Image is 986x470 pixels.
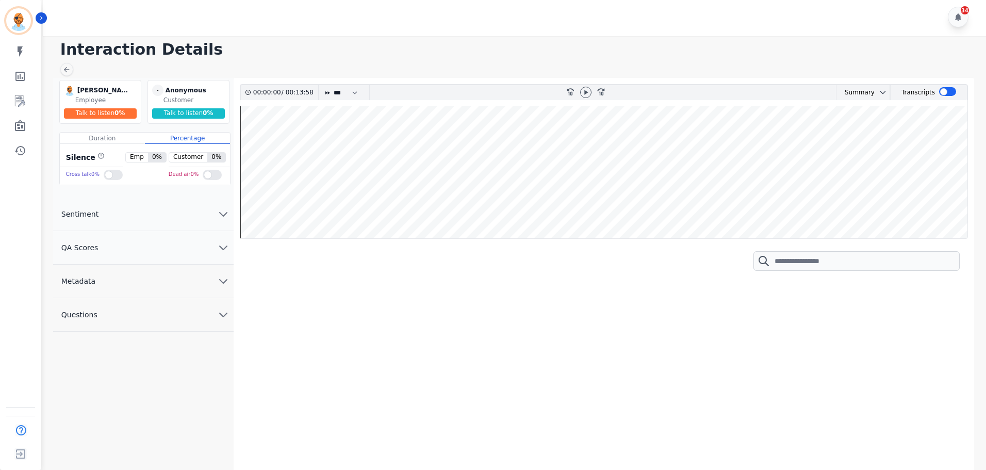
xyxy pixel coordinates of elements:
button: chevron down [875,88,887,96]
div: Percentage [145,133,230,144]
span: Questions [53,310,106,320]
div: Anonymous [166,85,217,96]
div: 34 [961,6,969,14]
button: QA Scores chevron down [53,231,234,265]
div: / [253,85,316,100]
svg: chevron down [217,309,229,321]
h1: Interaction Details [60,40,976,59]
img: Bordered avatar [6,8,31,33]
span: Customer [169,153,207,162]
span: QA Scores [53,242,107,253]
span: - [152,85,163,96]
button: Metadata chevron down [53,265,234,298]
div: Cross talk 0 % [66,167,100,182]
div: Talk to listen [152,108,225,119]
svg: chevron down [879,88,887,96]
span: Emp [126,153,148,162]
span: 0 % [114,109,125,117]
div: Summary [836,85,875,100]
div: Transcripts [901,85,935,100]
svg: chevron down [217,241,229,254]
button: Sentiment chevron down [53,198,234,231]
span: 0 % [203,109,213,117]
span: 0 % [148,153,166,162]
div: Dead air 0 % [169,167,199,182]
div: Customer [163,96,227,104]
button: Questions chevron down [53,298,234,332]
svg: chevron down [217,275,229,287]
div: 00:00:00 [253,85,282,100]
span: 0 % [207,153,225,162]
span: Sentiment [53,209,107,219]
div: Silence [64,152,105,163]
svg: chevron down [217,208,229,220]
div: 00:13:58 [284,85,312,100]
div: Talk to listen [64,108,137,119]
div: Duration [60,133,145,144]
span: Metadata [53,276,104,286]
div: [PERSON_NAME] [77,85,129,96]
div: Employee [75,96,139,104]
